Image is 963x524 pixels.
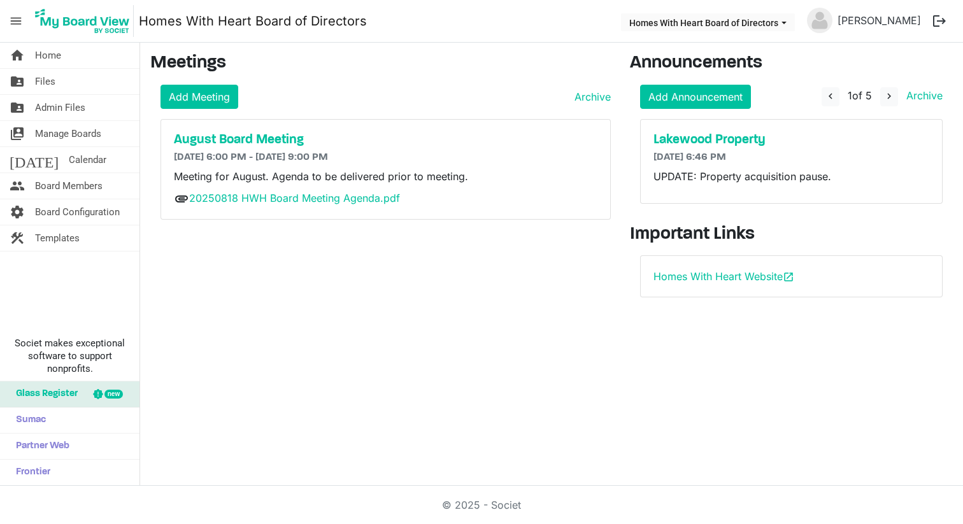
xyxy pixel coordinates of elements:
[150,53,611,74] h3: Meetings
[10,173,25,199] span: people
[442,499,521,511] a: © 2025 - Societ
[621,13,795,31] button: Homes With Heart Board of Directors dropdownbutton
[630,224,953,246] h3: Important Links
[569,89,611,104] a: Archive
[10,407,46,433] span: Sumac
[174,132,597,148] a: August Board Meeting
[10,199,25,225] span: settings
[139,8,367,34] a: Homes With Heart Board of Directors
[832,8,926,33] a: [PERSON_NAME]
[807,8,832,33] img: no-profile-picture.svg
[10,434,69,459] span: Partner Web
[10,121,25,146] span: switch_account
[10,69,25,94] span: folder_shared
[35,95,85,120] span: Admin Files
[10,381,78,407] span: Glass Register
[901,89,943,102] a: Archive
[10,460,50,485] span: Frontier
[848,89,852,102] span: 1
[630,53,953,74] h3: Announcements
[160,85,238,109] a: Add Meeting
[69,147,106,173] span: Calendar
[822,87,839,106] button: navigate_before
[653,169,930,184] p: UPDATE: Property acquisition pause.
[174,152,597,164] h6: [DATE] 6:00 PM - [DATE] 9:00 PM
[653,152,726,162] span: [DATE] 6:46 PM
[31,5,139,37] a: My Board View Logo
[35,121,101,146] span: Manage Boards
[6,337,134,375] span: Societ makes exceptional software to support nonprofits.
[848,89,872,102] span: of 5
[10,95,25,120] span: folder_shared
[653,270,794,283] a: Homes With Heart Websiteopen_in_new
[10,225,25,251] span: construction
[174,191,189,206] span: attachment
[4,9,28,33] span: menu
[653,132,930,148] a: Lakewood Property
[35,199,120,225] span: Board Configuration
[35,43,61,68] span: Home
[783,271,794,283] span: open_in_new
[174,169,597,184] p: Meeting for August. Agenda to be delivered prior to meeting.
[35,69,55,94] span: Files
[825,90,836,102] span: navigate_before
[35,173,103,199] span: Board Members
[35,225,80,251] span: Templates
[189,192,400,204] a: 20250818 HWH Board Meeting Agenda.pdf
[880,87,898,106] button: navigate_next
[640,85,751,109] a: Add Announcement
[10,43,25,68] span: home
[31,5,134,37] img: My Board View Logo
[104,390,123,399] div: new
[926,8,953,34] button: logout
[10,147,59,173] span: [DATE]
[883,90,895,102] span: navigate_next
